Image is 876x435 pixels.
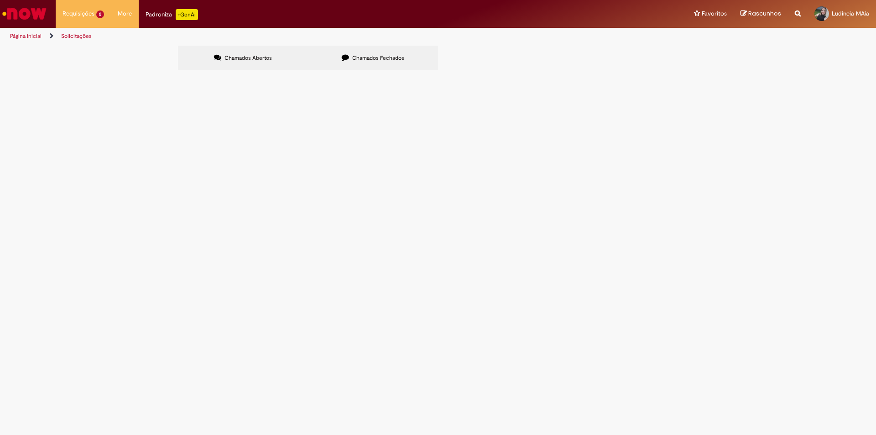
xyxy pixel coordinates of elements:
[176,9,198,20] p: +GenAi
[224,54,272,62] span: Chamados Abertos
[63,9,94,18] span: Requisições
[10,32,42,40] a: Página inicial
[748,9,781,18] span: Rascunhos
[7,28,577,45] ul: Trilhas de página
[146,9,198,20] div: Padroniza
[740,10,781,18] a: Rascunhos
[118,9,132,18] span: More
[832,10,869,17] span: Ludineia MAia
[352,54,404,62] span: Chamados Fechados
[96,10,104,18] span: 2
[1,5,48,23] img: ServiceNow
[61,32,92,40] a: Solicitações
[702,9,727,18] span: Favoritos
